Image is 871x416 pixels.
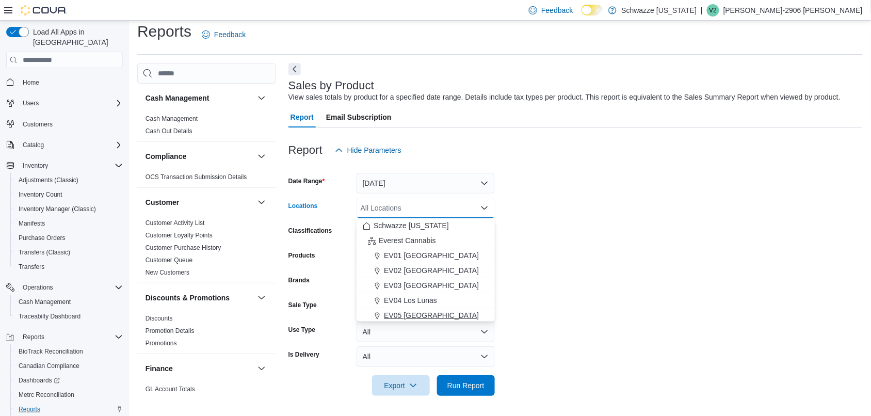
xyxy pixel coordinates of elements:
[14,203,123,215] span: Inventory Manager (Classic)
[19,362,79,370] span: Canadian Compliance
[288,79,374,92] h3: Sales by Product
[146,268,189,277] span: New Customers
[288,227,332,235] label: Classifications
[146,293,253,303] button: Discounts & Promotions
[137,312,276,354] div: Discounts & Promotions
[146,386,195,393] a: GL Account Totals
[14,360,123,372] span: Canadian Compliance
[357,308,495,323] button: EV05 [GEOGRAPHIC_DATA]
[255,362,268,375] button: Finance
[357,278,495,293] button: EV03 [GEOGRAPHIC_DATA]
[2,138,127,152] button: Catalog
[21,5,67,15] img: Cova
[23,141,44,149] span: Catalog
[19,176,78,184] span: Adjustments (Classic)
[14,296,75,308] a: Cash Management
[146,257,192,264] a: Customer Queue
[146,151,186,162] h3: Compliance
[14,310,85,323] a: Traceabilty Dashboard
[357,233,495,248] button: Everest Cannabis
[14,403,123,415] span: Reports
[19,139,123,151] span: Catalog
[288,251,315,260] label: Products
[447,380,485,391] span: Run Report
[146,197,179,207] h3: Customer
[19,331,123,343] span: Reports
[14,174,83,186] a: Adjustments (Classic)
[14,203,100,215] a: Inventory Manager (Classic)
[23,283,53,292] span: Operations
[23,99,39,107] span: Users
[19,139,48,151] button: Catalog
[14,246,123,259] span: Transfers (Classic)
[357,173,495,194] button: [DATE]
[19,331,49,343] button: Reports
[23,120,53,129] span: Customers
[146,244,221,252] span: Customer Purchase History
[23,333,44,341] span: Reports
[2,74,127,89] button: Home
[2,330,127,344] button: Reports
[541,5,573,15] span: Feedback
[146,219,205,227] span: Customer Activity List
[701,4,703,17] p: |
[146,315,173,322] a: Discounts
[2,280,127,295] button: Operations
[379,235,436,246] span: Everest Cannabis
[10,359,127,373] button: Canadian Compliance
[137,217,276,283] div: Customer
[146,327,195,335] span: Promotion Details
[10,309,127,324] button: Traceabilty Dashboard
[10,202,127,216] button: Inventory Manager (Classic)
[288,202,318,210] label: Locations
[14,246,74,259] a: Transfers (Classic)
[14,345,123,358] span: BioTrack Reconciliation
[14,389,123,401] span: Metrc Reconciliation
[10,388,127,402] button: Metrc Reconciliation
[146,327,195,334] a: Promotion Details
[146,115,198,123] span: Cash Management
[255,196,268,209] button: Customer
[14,374,123,387] span: Dashboards
[288,326,315,334] label: Use Type
[384,265,479,276] span: EV02 [GEOGRAPHIC_DATA]
[2,96,127,110] button: Users
[357,293,495,308] button: EV04 Los Lunas
[146,151,253,162] button: Compliance
[137,113,276,141] div: Cash Management
[19,376,60,385] span: Dashboards
[23,162,48,170] span: Inventory
[14,232,123,244] span: Purchase Orders
[146,115,198,122] a: Cash Management
[347,145,401,155] span: Hide Parameters
[437,375,495,396] button: Run Report
[14,296,123,308] span: Cash Management
[288,144,322,156] h3: Report
[19,347,83,356] span: BioTrack Reconciliation
[19,219,45,228] span: Manifests
[10,260,127,274] button: Transfers
[255,292,268,304] button: Discounts & Promotions
[707,4,719,17] div: Veronica-2906 Garcia
[146,93,209,103] h3: Cash Management
[14,188,67,201] a: Inventory Count
[146,197,253,207] button: Customer
[23,78,39,87] span: Home
[146,127,192,135] a: Cash Out Details
[214,29,246,40] span: Feedback
[137,383,276,412] div: Finance
[357,263,495,278] button: EV02 [GEOGRAPHIC_DATA]
[146,340,177,347] a: Promotions
[288,92,841,103] div: View sales totals by product for a specified date range. Details include tax types per product. T...
[2,117,127,132] button: Customers
[146,219,205,227] a: Customer Activity List
[137,171,276,187] div: Compliance
[146,232,213,239] a: Customer Loyalty Points
[146,363,173,374] h3: Finance
[146,244,221,251] a: Customer Purchase History
[384,295,437,306] span: EV04 Los Lunas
